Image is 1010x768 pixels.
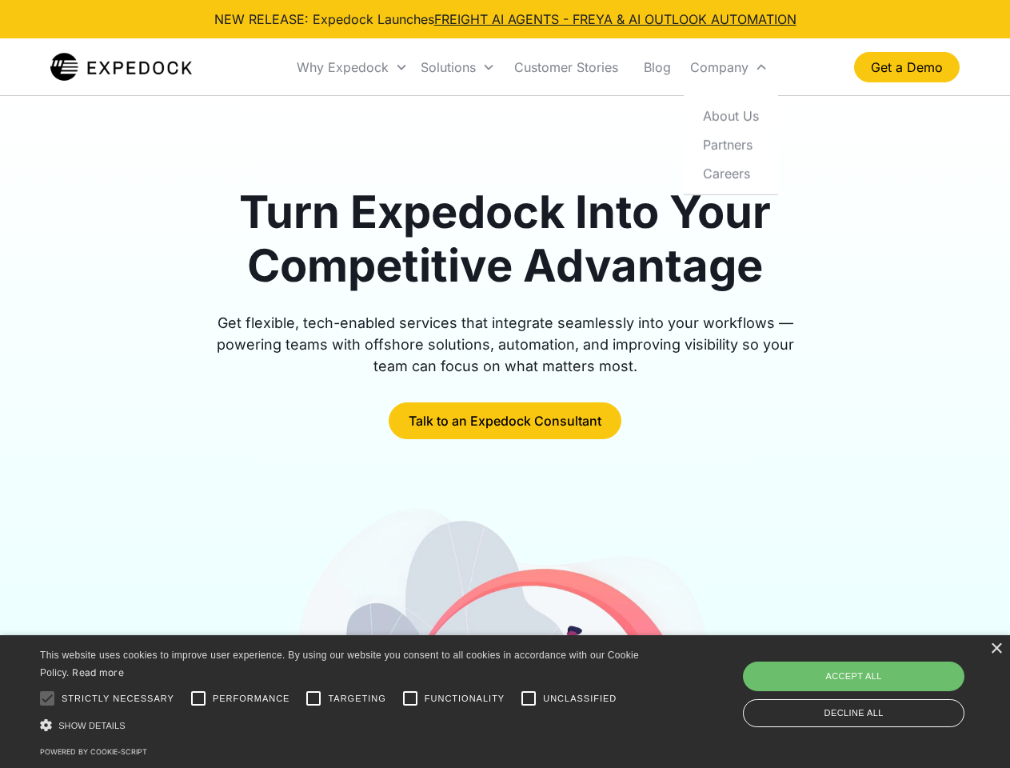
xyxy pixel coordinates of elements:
[690,59,749,75] div: Company
[62,692,174,706] span: Strictly necessary
[40,650,639,679] span: This website uses cookies to improve user experience. By using our website you consent to all coo...
[425,692,505,706] span: Functionality
[414,40,501,94] div: Solutions
[72,666,124,678] a: Read more
[543,692,617,706] span: Unclassified
[501,40,631,94] a: Customer Stories
[290,40,414,94] div: Why Expedock
[328,692,385,706] span: Targeting
[690,158,772,187] a: Careers
[684,40,774,94] div: Company
[297,59,389,75] div: Why Expedock
[389,402,621,439] a: Talk to an Expedock Consultant
[421,59,476,75] div: Solutions
[690,130,772,158] a: Partners
[40,717,645,734] div: Show details
[744,595,1010,768] iframe: Chat Widget
[631,40,684,94] a: Blog
[213,692,290,706] span: Performance
[198,312,812,377] div: Get flexible, tech-enabled services that integrate seamlessly into your workflows — powering team...
[40,747,147,756] a: Powered by cookie-script
[690,101,772,130] a: About Us
[198,186,812,293] h1: Turn Expedock Into Your Competitive Advantage
[58,721,126,730] span: Show details
[434,11,796,27] a: FREIGHT AI AGENTS - FREYA & AI OUTLOOK AUTOMATION
[854,52,960,82] a: Get a Demo
[50,51,192,83] img: Expedock Logo
[50,51,192,83] a: home
[214,10,796,29] div: NEW RELEASE: Expedock Launches
[684,94,778,194] nav: Company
